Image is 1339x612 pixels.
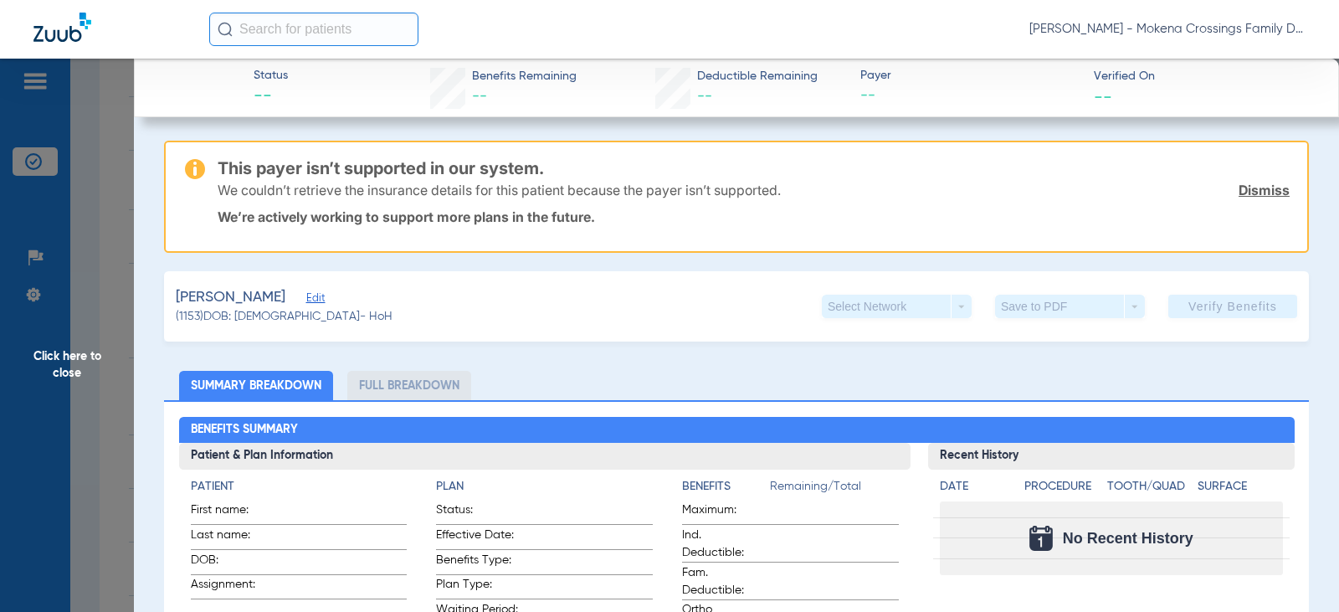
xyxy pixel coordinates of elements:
[218,182,781,198] p: We couldn’t retrieve the insurance details for this patient because the payer isn’t supported.
[1063,530,1193,547] span: No Recent History
[436,552,518,574] span: Benefits Type:
[682,527,764,562] span: Ind. Deductible:
[191,576,273,599] span: Assignment:
[1029,21,1306,38] span: [PERSON_NAME] - Mokena Crossings Family Dental
[306,292,321,308] span: Edit
[1024,478,1100,496] h4: Procedure
[1198,478,1282,501] app-breakdown-title: Surface
[176,287,285,308] span: [PERSON_NAME]
[191,501,273,524] span: First name:
[191,552,273,574] span: DOB:
[472,68,577,85] span: Benefits Remaining
[1024,478,1100,501] app-breakdown-title: Procedure
[860,85,1079,106] span: --
[218,22,233,37] img: Search Icon
[209,13,418,46] input: Search for patients
[1029,526,1053,551] img: Calendar
[179,417,1295,444] h2: Benefits Summary
[254,85,288,109] span: --
[436,478,653,496] h4: Plan
[940,478,1010,501] app-breakdown-title: Date
[191,527,273,549] span: Last name:
[179,443,911,470] h3: Patient & Plan Information
[254,67,288,85] span: Status
[33,13,91,42] img: Zuub Logo
[218,208,1290,225] p: We’re actively working to support more plans in the future.
[682,564,764,599] span: Fam. Deductible:
[1107,478,1192,496] h4: Tooth/Quad
[928,443,1294,470] h3: Recent History
[940,478,1010,496] h4: Date
[770,478,899,501] span: Remaining/Total
[179,371,333,400] li: Summary Breakdown
[1094,87,1112,105] span: --
[347,371,471,400] li: Full Breakdown
[682,501,764,524] span: Maximum:
[682,478,770,496] h4: Benefits
[1094,68,1312,85] span: Verified On
[860,67,1079,85] span: Payer
[1239,182,1290,198] a: Dismiss
[697,68,818,85] span: Deductible Remaining
[191,478,408,496] h4: Patient
[472,89,487,104] span: --
[682,478,770,501] app-breakdown-title: Benefits
[436,501,518,524] span: Status:
[697,89,712,104] span: --
[436,576,518,599] span: Plan Type:
[218,160,1290,177] h3: This payer isn’t supported in our system.
[176,308,392,326] span: (1153) DOB: [DEMOGRAPHIC_DATA] - HoH
[436,527,518,549] span: Effective Date:
[185,159,205,179] img: warning-icon
[1198,478,1282,496] h4: Surface
[1107,478,1192,501] app-breakdown-title: Tooth/Quad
